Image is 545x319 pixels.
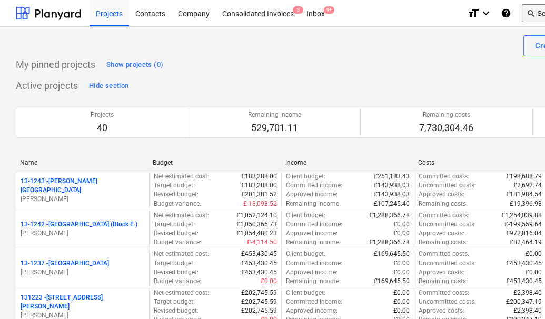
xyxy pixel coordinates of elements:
p: Committed income : [286,259,342,268]
p: £-4,114.50 [247,238,277,247]
p: £0.00 [393,297,410,306]
p: £202,745.59 [241,288,277,297]
span: 9+ [324,6,334,14]
p: 13-1242 - [GEOGRAPHIC_DATA] (Block E ) [21,220,137,229]
p: Uncommitted costs : [419,181,476,190]
p: Remaining costs : [419,238,468,247]
p: £0.00 [393,220,410,229]
i: keyboard_arrow_down [480,7,492,19]
p: £1,288,366.78 [369,238,410,247]
div: Name [20,159,144,166]
p: £453,430.45 [506,259,542,268]
p: 529,701.11 [248,122,301,134]
p: £202,745.59 [241,306,277,315]
p: £0.00 [261,277,277,286]
p: Client budget : [286,211,325,220]
span: search [527,9,535,17]
p: 13-1243 - [PERSON_NAME][GEOGRAPHIC_DATA] [21,177,145,195]
p: Approved income : [286,268,338,277]
div: Hide section [89,80,128,92]
p: £-199,559.64 [504,220,542,229]
p: Net estimated cost : [154,172,209,181]
p: £0.00 [393,229,410,238]
p: Revised budget : [154,306,199,315]
p: Approved income : [286,306,338,315]
button: Hide section [86,77,131,94]
p: Remaining costs : [419,200,468,208]
button: Show projects (0) [104,56,166,73]
p: Revised budget : [154,268,199,277]
i: Knowledge base [501,7,511,19]
p: Active projects [16,79,78,92]
p: £169,645.50 [374,277,410,286]
div: Income [285,159,410,166]
p: 7,730,304.46 [419,122,473,134]
p: £0.00 [393,268,410,277]
div: 13-1243 -[PERSON_NAME][GEOGRAPHIC_DATA][PERSON_NAME] [21,177,145,204]
p: 13-1237 - [GEOGRAPHIC_DATA] [21,259,109,268]
div: 13-1242 -[GEOGRAPHIC_DATA] (Block E )[PERSON_NAME] [21,220,145,238]
p: Approved income : [286,229,338,238]
p: My pinned projects [16,58,95,71]
p: £0.00 [393,288,410,297]
p: £1,288,366.78 [369,211,410,220]
p: £251,183.43 [374,172,410,181]
p: £1,254,039.88 [501,211,542,220]
p: Uncommitted costs : [419,259,476,268]
i: format_size [467,7,480,19]
div: Show projects (0) [106,59,163,71]
p: Approved costs : [419,306,464,315]
p: Client budget : [286,172,325,181]
p: Client budget : [286,250,325,258]
p: Approved costs : [419,268,464,277]
p: £202,745.59 [241,297,277,306]
p: Remaining income : [286,277,341,286]
iframe: Chat Widget [492,268,545,319]
p: Committed costs : [419,211,469,220]
p: Approved costs : [419,229,464,238]
p: Remaining income [248,111,301,119]
p: £181,984.54 [506,190,542,199]
p: Net estimated cost : [154,288,209,297]
p: £453,430.45 [241,268,277,277]
p: Committed income : [286,181,342,190]
p: Target budget : [154,297,195,306]
p: Projects [91,111,114,119]
p: £19,396.98 [510,200,542,208]
p: £1,052,124.10 [236,211,277,220]
p: Budget variance : [154,277,201,286]
p: £169,645.50 [374,250,410,258]
p: Revised budget : [154,229,199,238]
p: £1,054,480.23 [236,229,277,238]
p: Approved income : [286,190,338,199]
p: £-18,093.52 [243,200,277,208]
p: Committed costs : [419,288,469,297]
p: Uncommitted costs : [419,297,476,306]
p: Committed income : [286,297,342,306]
p: Net estimated cost : [154,250,209,258]
div: Costs [418,159,542,166]
p: Client budget : [286,288,325,297]
p: £2,692.74 [513,181,542,190]
p: Budget variance : [154,238,201,247]
p: Approved costs : [419,190,464,199]
div: 13-1237 -[GEOGRAPHIC_DATA][PERSON_NAME] [21,259,145,277]
p: Target budget : [154,220,195,229]
p: £183,288.00 [241,172,277,181]
p: Uncommitted costs : [419,220,476,229]
p: [PERSON_NAME] [21,195,145,204]
p: Revised budget : [154,190,199,199]
p: £143,938.03 [374,190,410,199]
p: Net estimated cost : [154,211,209,220]
p: £453,430.45 [241,259,277,268]
p: £0.00 [393,259,410,268]
p: Remaining costs : [419,277,468,286]
p: [PERSON_NAME] [21,229,145,238]
p: £453,430.45 [241,250,277,258]
p: £201,381.52 [241,190,277,199]
p: £0.00 [526,250,542,258]
p: £1,050,365.73 [236,220,277,229]
p: [PERSON_NAME] [21,268,145,277]
p: £198,688.79 [506,172,542,181]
